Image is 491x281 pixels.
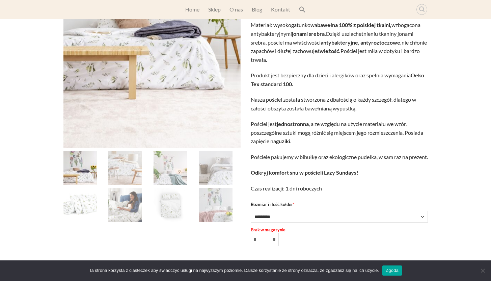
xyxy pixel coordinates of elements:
[208,3,221,16] a: Sklep
[317,22,391,28] strong: bawełna 100% z polskiej tkalni,
[199,188,233,222] img: listki-100x100.jpg
[293,202,295,207] abbr: Required option
[251,153,428,161] p: Pościele pakujemy w bibułkę oraz ekologiczne pudełka, w sam raz na prezent.
[277,121,309,127] strong: jednostronna
[251,95,428,112] p: Nasza pościel została stworzona z dbałością o każdy szczegół, dlatego w całości obszyta została b...
[154,151,187,185] img: posciel-listki-100x100.jpeg
[317,48,340,54] strong: świeżość.
[259,233,270,246] input: Ilość produktu
[108,151,142,185] img: posciel-z-jonami-srebra-100x100.jpg
[199,151,233,185] img: Listki-3-100x100.jpg
[251,120,428,146] p: Pościel jest , a ze względu na użycie materiału we wzór, poszczególne sztuki mogą różnić się miej...
[185,3,199,16] a: Home
[154,188,187,222] img: listki-1-100x100.png
[276,138,292,144] strong: guziki.
[251,202,428,207] label: Rozmiar i ilość kołder
[382,265,402,276] a: Zgoda
[63,151,97,185] img: posciel-z-antybakteryjnymi-jonami-srebra-listki-100x100.jpg
[63,188,97,222] img: pościel
[271,3,290,16] a: Kontakt
[251,169,358,176] strong: Odkryj komfort snu w pościeli Lazy Sundays!
[89,267,379,274] span: Ta strona korzysta z ciasteczek aby świadczyć usługi na najwyższym poziomie. Dalsze korzystanie z...
[229,3,243,16] a: O nas
[299,3,306,16] a: Search Icon Link
[292,30,326,37] strong: jonami srebra.
[251,71,428,88] p: Produkt jest bezpieczny dla dzieci i alergików oraz spełnia wymagania
[251,227,428,233] p: Brak w magazynie
[321,39,402,46] strong: antybakteryjne, antyroztoczowe,
[252,3,262,16] a: Blog
[251,72,424,87] strong: Oeko Tex standard 100.
[416,4,427,15] a: Wyszukiwarka
[108,188,142,222] img: newsletter-100x100.jpeg
[479,267,486,274] span: Nie wyrażam zgody
[251,21,428,64] p: Materiał: wysokogatunkowa wzbogacona antybakteryjnymi Dzięki uszlachetnieniu tkaniny jonami srebr...
[299,6,306,13] svg: Search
